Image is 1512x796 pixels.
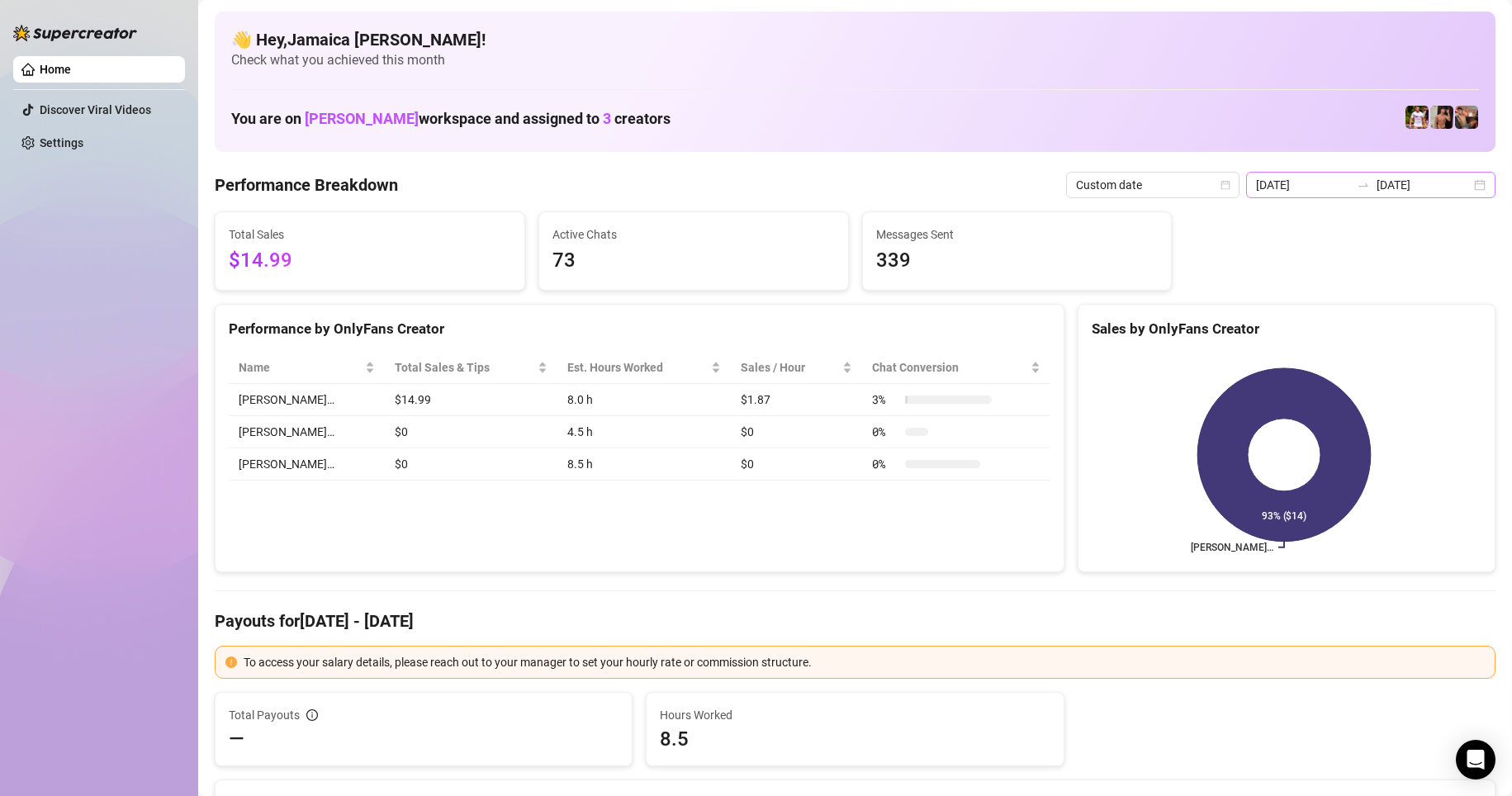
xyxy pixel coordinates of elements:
td: 4.5 h [557,416,731,448]
h4: 👋 Hey, Jamaica [PERSON_NAME] ! [231,28,1479,51]
a: Home [40,63,71,76]
span: Custom date [1076,173,1230,197]
span: 8.5 [660,726,1050,752]
td: 8.5 h [557,448,731,481]
input: End date [1377,176,1471,194]
th: Sales / Hour [731,352,862,384]
td: $0 [731,416,862,448]
td: $14.99 [385,384,557,416]
span: Total Sales & Tips [395,358,534,377]
span: 0 % [872,455,898,473]
text: [PERSON_NAME]… [1191,542,1273,553]
span: — [229,726,244,752]
h4: Payouts for [DATE] - [DATE] [215,609,1495,633]
div: To access your salary details, please reach out to your manager to set your hourly rate or commis... [244,653,1485,671]
h1: You are on workspace and assigned to creators [231,110,671,128]
span: Total Sales [229,225,511,244]
img: Zach [1430,106,1453,129]
span: Hours Worked [660,706,1050,724]
span: 339 [876,245,1159,277]
span: to [1357,178,1370,192]
span: exclamation-circle [225,656,237,668]
span: Chat Conversion [872,358,1027,377]
td: $0 [385,448,557,481]
span: Name [239,358,362,377]
td: [PERSON_NAME]… [229,448,385,481]
img: Osvaldo [1455,106,1478,129]
img: Hector [1405,106,1429,129]
th: Name [229,352,385,384]
span: 3 % [872,391,898,409]
span: Total Payouts [229,706,300,724]
span: [PERSON_NAME] [305,110,419,127]
div: Est. Hours Worked [567,358,708,377]
th: Chat Conversion [862,352,1050,384]
td: $0 [385,416,557,448]
span: 73 [552,245,835,277]
span: 0 % [872,423,898,441]
td: 8.0 h [557,384,731,416]
img: logo-BBDzfeDw.svg [13,25,137,41]
span: Active Chats [552,225,835,244]
span: 3 [603,110,611,127]
span: calendar [1221,180,1230,190]
td: $0 [731,448,862,481]
span: info-circle [306,709,318,721]
span: swap-right [1357,178,1370,192]
div: Sales by OnlyFans Creator [1092,318,1481,340]
div: Open Intercom Messenger [1456,740,1495,779]
span: Sales / Hour [741,358,839,377]
div: Performance by OnlyFans Creator [229,318,1050,340]
span: Messages Sent [876,225,1159,244]
td: [PERSON_NAME]… [229,416,385,448]
span: $14.99 [229,245,511,277]
a: Discover Viral Videos [40,103,151,116]
h4: Performance Breakdown [215,173,398,197]
td: $1.87 [731,384,862,416]
a: Settings [40,136,83,149]
input: Start date [1256,176,1350,194]
td: [PERSON_NAME]… [229,384,385,416]
span: Check what you achieved this month [231,51,1479,69]
th: Total Sales & Tips [385,352,557,384]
